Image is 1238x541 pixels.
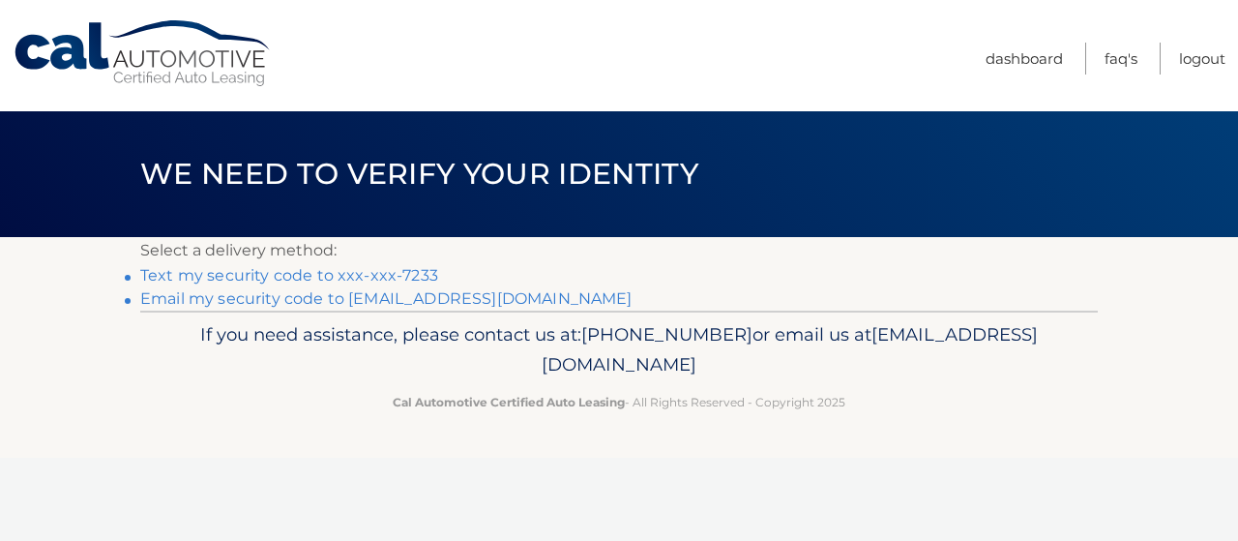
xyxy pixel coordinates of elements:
span: [PHONE_NUMBER] [581,323,752,346]
a: Cal Automotive [13,19,274,88]
span: We need to verify your identity [140,156,698,192]
p: If you need assistance, please contact us at: or email us at [153,319,1085,381]
a: FAQ's [1105,43,1137,75]
a: Email my security code to [EMAIL_ADDRESS][DOMAIN_NAME] [140,289,633,308]
a: Text my security code to xxx-xxx-7233 [140,266,438,285]
p: Select a delivery method: [140,237,1098,264]
a: Dashboard [986,43,1063,75]
a: Logout [1179,43,1225,75]
p: - All Rights Reserved - Copyright 2025 [153,392,1085,412]
strong: Cal Automotive Certified Auto Leasing [393,395,625,409]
